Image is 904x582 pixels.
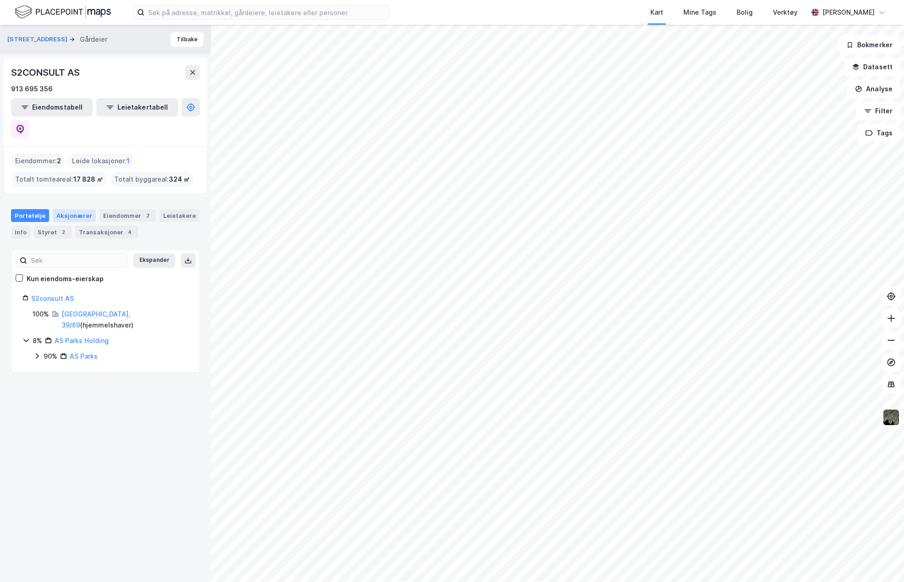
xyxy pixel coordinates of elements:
div: S2CONSULT AS [11,65,82,80]
div: Eiendommer : [11,154,65,168]
img: 9k= [882,409,900,426]
button: Datasett [844,58,900,76]
div: 8% [33,335,42,346]
div: Kun eiendoms-eierskap [27,273,104,284]
button: [STREET_ADDRESS] [7,35,69,44]
div: Verktøy [773,7,798,18]
a: AS Parks Holding [55,337,109,344]
div: Styret [34,226,72,238]
span: 2 [57,155,61,166]
button: Tilbake [171,32,204,47]
div: Aksjonærer [53,209,96,222]
div: 100% [33,309,49,320]
div: Totalt byggareal : [111,172,194,187]
span: 324 ㎡ [169,174,190,185]
div: Bolig [737,7,753,18]
div: 4 [125,227,134,237]
button: Analyse [847,80,900,98]
img: logo.f888ab2527a4732fd821a326f86c7f29.svg [15,4,111,20]
div: Kontrollprogram for chat [858,538,904,582]
div: Mine Tags [683,7,716,18]
button: Tags [858,124,900,142]
div: 2 [59,227,68,237]
div: Leietakere [160,209,200,222]
div: Leide lokasjoner : [68,154,133,168]
a: [GEOGRAPHIC_DATA], 39/69 [61,310,130,329]
div: 2 [143,211,152,220]
div: Eiendommer [100,209,156,222]
input: Søk på adresse, matrikkel, gårdeiere, leietakere eller personer [144,6,389,19]
div: Totalt tomteareal : [11,172,107,187]
span: 17 828 ㎡ [73,174,103,185]
a: S2consult AS [31,294,74,302]
iframe: Chat Widget [858,538,904,582]
div: 913 695 356 [11,83,53,94]
button: Leietakertabell [96,98,178,116]
div: Portefølje [11,209,49,222]
button: Ekspander [133,253,175,268]
div: ( hjemmelshaver ) [61,309,189,331]
input: Søk [27,254,128,267]
div: [PERSON_NAME] [822,7,875,18]
div: 90% [44,351,57,362]
div: Kart [650,7,663,18]
button: Bokmerker [838,36,900,54]
div: Info [11,226,30,238]
span: 1 [127,155,130,166]
button: Filter [856,102,900,120]
a: AS Parks [70,352,98,360]
div: Gårdeier [80,34,107,45]
button: Eiendomstabell [11,98,93,116]
div: Transaksjoner [75,226,138,238]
